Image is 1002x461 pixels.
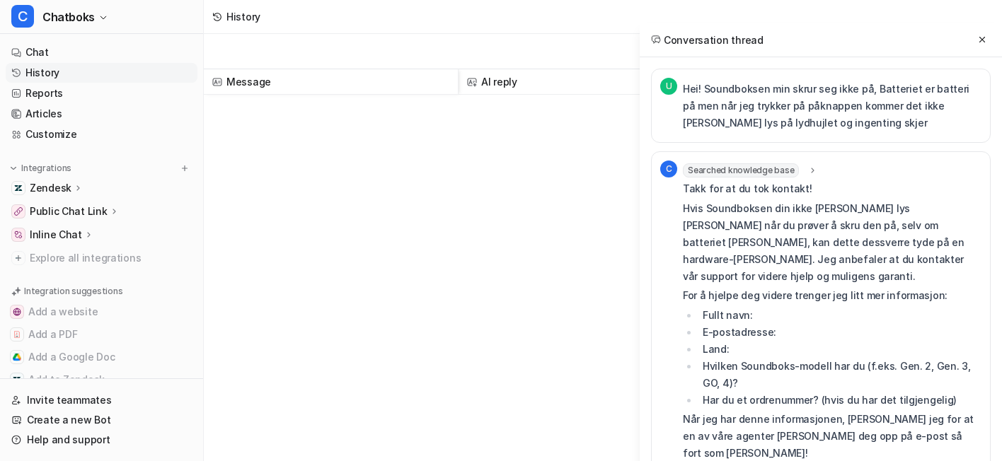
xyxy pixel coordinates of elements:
a: Invite teammates [6,390,197,410]
img: Add a Google Doc [13,353,21,361]
button: Add a PDFAdd a PDF [6,323,197,346]
span: C [660,161,677,177]
p: Integration suggestions [24,285,122,298]
li: E-postadresse: [698,324,981,341]
button: Add to ZendeskAdd to Zendesk [6,368,197,391]
span: Explore all integrations [30,247,192,269]
a: Explore all integrations [6,248,197,268]
p: Takk for at du tok kontakt! [683,180,981,197]
li: Har du et ordrenummer? (hvis du har det tilgjengelig) [698,392,981,409]
button: Integrations [6,161,76,175]
button: Add a Google DocAdd a Google Doc [6,346,197,368]
span: C [11,5,34,28]
span: AI reply [464,69,746,95]
p: For å hjelpe deg videre trenger jeg litt mer informasjon: [683,287,981,304]
img: explore all integrations [11,251,25,265]
li: Land: [698,341,981,358]
p: Integrations [21,163,71,174]
img: expand menu [8,163,18,173]
img: Add a PDF [13,330,21,339]
a: Help and support [6,430,197,450]
li: Fullt navn: [698,307,981,324]
a: History [6,63,197,83]
a: Chat [6,42,197,62]
a: Customize [6,124,197,144]
div: History [226,9,260,24]
a: Articles [6,104,197,124]
span: Searched knowledge base [683,163,799,177]
span: Chatboks [42,7,95,27]
p: Zendesk [30,181,71,195]
p: Public Chat Link [30,204,108,218]
p: Hei! Soundboksen min skrur seg ikke på, Batteriet er batteri på men når jeg trykker på påknappen ... [683,81,981,132]
img: Add to Zendesk [13,375,21,384]
span: U [660,78,677,95]
h2: Conversation thread [651,33,764,47]
img: Public Chat Link [14,207,23,216]
img: Add a website [13,308,21,316]
p: Inline Chat [30,228,82,242]
img: Zendesk [14,184,23,192]
img: menu_add.svg [180,163,190,173]
img: Inline Chat [14,230,23,239]
li: Hvilken Soundboks-modell har du (f.eks. Gen. 2, Gen. 3, GO, 4)? [698,358,981,392]
a: Create a new Bot [6,410,197,430]
p: Hvis Soundboksen din ikke [PERSON_NAME] lys [PERSON_NAME] når du prøver å skru den på, selv om ba... [683,200,981,285]
span: Message [209,69,452,95]
button: Add a websiteAdd a website [6,300,197,323]
a: Reports [6,83,197,103]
